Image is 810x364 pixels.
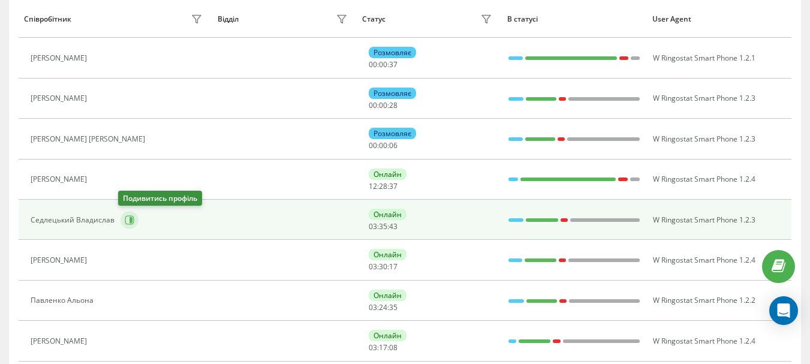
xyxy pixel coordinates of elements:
span: W Ringostat Smart Phone 1.2.2 [653,295,755,305]
div: Павленко Альона [31,296,97,305]
div: : : [369,263,398,271]
span: 03 [369,342,377,353]
div: : : [369,303,398,312]
div: : : [369,182,398,191]
div: Седлецький Владислав [31,216,118,224]
span: 03 [369,261,377,272]
div: [PERSON_NAME] [31,94,90,103]
div: : : [369,101,398,110]
span: 24 [379,302,387,312]
div: Відділ [218,15,239,23]
span: 28 [379,181,387,191]
div: Розмовляє [369,128,416,139]
span: 00 [369,140,377,151]
div: Онлайн [369,209,406,220]
span: 06 [389,140,398,151]
span: 12 [369,181,377,191]
span: W Ringostat Smart Phone 1.2.4 [653,336,755,346]
span: 43 [389,221,398,231]
div: Розмовляє [369,88,416,99]
div: [PERSON_NAME] [31,337,90,345]
div: [PERSON_NAME] [31,54,90,62]
div: : : [369,222,398,231]
span: 17 [379,342,387,353]
span: 00 [369,59,377,70]
div: В статусі [507,15,641,23]
span: W Ringostat Smart Phone 1.2.3 [653,215,755,225]
div: Розмовляє [369,47,416,58]
div: Співробітник [24,15,71,23]
div: Онлайн [369,290,406,301]
span: W Ringostat Smart Phone 1.2.1 [653,53,755,63]
span: 30 [379,261,387,272]
div: Онлайн [369,169,406,180]
span: 17 [389,261,398,272]
div: [PERSON_NAME] [31,256,90,264]
span: 37 [389,59,398,70]
span: W Ringostat Smart Phone 1.2.3 [653,134,755,144]
span: 35 [379,221,387,231]
div: : : [369,344,398,352]
div: Статус [362,15,386,23]
div: : : [369,61,398,69]
div: [PERSON_NAME] [31,175,90,183]
div: Open Intercom Messenger [769,296,798,325]
div: Подивитись профіль [118,191,202,206]
div: User Agent [652,15,786,23]
span: 00 [379,59,387,70]
div: Онлайн [369,330,406,341]
span: 35 [389,302,398,312]
span: W Ringostat Smart Phone 1.2.3 [653,93,755,103]
span: 03 [369,302,377,312]
span: 08 [389,342,398,353]
span: W Ringostat Smart Phone 1.2.4 [653,255,755,265]
span: 00 [379,100,387,110]
span: 00 [369,100,377,110]
span: 28 [389,100,398,110]
div: [PERSON_NAME] [PERSON_NAME] [31,135,148,143]
span: 00 [379,140,387,151]
div: Онлайн [369,249,406,260]
span: 37 [389,181,398,191]
div: : : [369,142,398,150]
span: 03 [369,221,377,231]
span: W Ringostat Smart Phone 1.2.4 [653,174,755,184]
